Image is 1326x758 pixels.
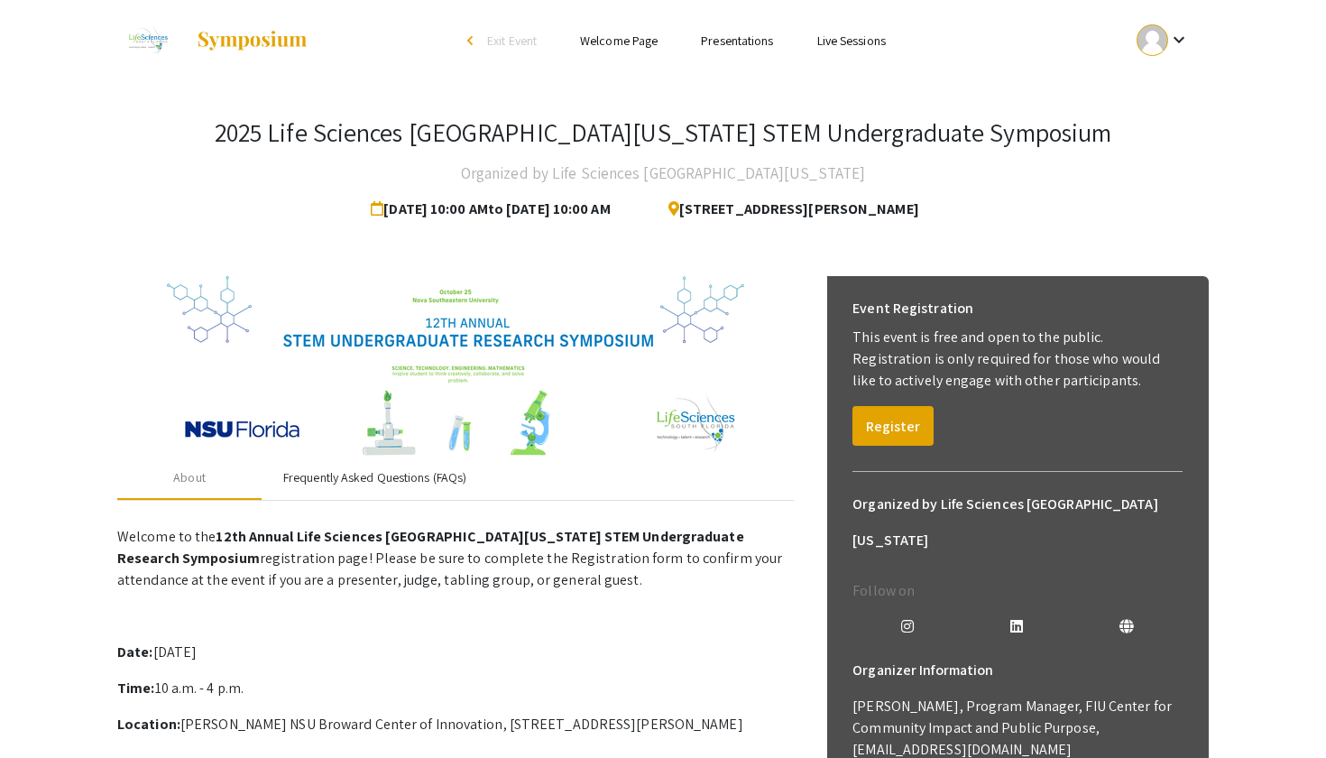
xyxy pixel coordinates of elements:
[283,468,466,487] div: Frequently Asked Questions (FAQs)
[817,32,886,49] a: Live Sessions
[852,406,934,446] button: Register
[196,30,308,51] img: Symposium by ForagerOne
[852,580,1183,602] p: Follow on
[117,679,155,698] strong: Time:
[852,291,973,327] h6: Event Registration
[14,677,77,744] iframe: Chat
[1168,29,1190,51] mat-icon: Expand account dropdown
[117,678,794,699] p: 10 a.m. - 4 p.m.
[117,526,794,591] p: Welcome to the registration page! Please be sure to complete the Registration form to confirm you...
[467,35,478,46] div: arrow_back_ios
[487,32,537,49] span: Exit Event
[117,527,744,568] strong: 12th Annual Life Sciences [GEOGRAPHIC_DATA][US_STATE] STEM Undergraduate Research Symposium
[852,486,1183,559] h6: Organized by Life Sciences [GEOGRAPHIC_DATA][US_STATE]
[167,276,744,457] img: 32153a09-f8cb-4114-bf27-cfb6bc84fc69.png
[117,714,794,735] p: [PERSON_NAME] NSU Broward Center of Innovation, [STREET_ADDRESS][PERSON_NAME]
[117,18,178,63] img: 2025 Life Sciences South Florida STEM Undergraduate Symposium
[701,32,773,49] a: Presentations
[117,642,153,661] strong: Date:
[852,652,1183,689] h6: Organizer Information
[371,191,617,227] span: [DATE] 10:00 AM to [DATE] 10:00 AM
[117,642,794,663] p: [DATE]
[117,715,180,734] strong: Location:
[461,155,865,191] h4: Organized by Life Sciences [GEOGRAPHIC_DATA][US_STATE]
[654,191,919,227] span: [STREET_ADDRESS][PERSON_NAME]
[173,468,206,487] div: About
[580,32,658,49] a: Welcome Page
[215,117,1112,148] h3: 2025 Life Sciences [GEOGRAPHIC_DATA][US_STATE] STEM Undergraduate Symposium
[852,327,1183,392] p: This event is free and open to the public. Registration is only required for those who would like...
[1118,20,1209,60] button: Expand account dropdown
[117,18,308,63] a: 2025 Life Sciences South Florida STEM Undergraduate Symposium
